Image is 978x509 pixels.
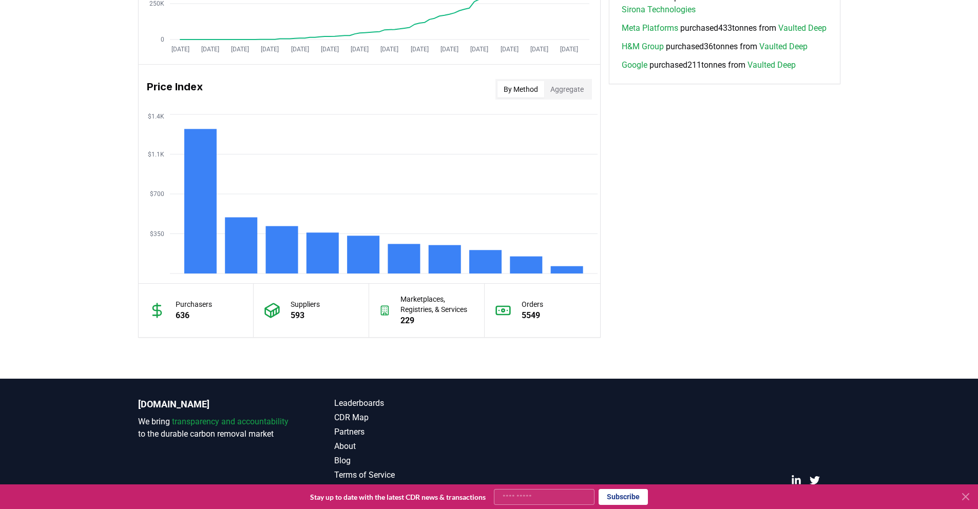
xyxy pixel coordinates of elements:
a: H&M Group [622,41,664,53]
a: CDR Map [334,412,489,424]
a: Partners [334,426,489,438]
button: Aggregate [544,81,590,97]
a: Meta Platforms [622,22,678,34]
tspan: [DATE] [231,46,249,53]
p: Marketplaces, Registries, & Services [400,294,474,315]
a: Twitter [810,475,820,485]
tspan: 0 [161,36,164,43]
a: Sirona Technologies [622,4,696,16]
tspan: [DATE] [500,46,518,53]
tspan: $700 [150,190,164,198]
button: By Method [497,81,544,97]
tspan: $1.4K [148,113,164,120]
tspan: [DATE] [530,46,548,53]
span: purchased 211 tonnes from [622,59,796,71]
p: 5549 [522,309,543,322]
p: Suppliers [291,299,320,309]
tspan: [DATE] [560,46,578,53]
p: Purchasers [176,299,212,309]
tspan: [DATE] [261,46,279,53]
p: 229 [400,315,474,327]
span: transparency and accountability [172,417,289,426]
tspan: [DATE] [291,46,309,53]
tspan: [DATE] [320,46,338,53]
a: Leaderboards [334,397,489,409]
a: LinkedIn [791,475,801,485]
a: Vaulted Deep [759,41,808,53]
tspan: [DATE] [440,46,458,53]
a: Vaulted Deep [778,22,827,34]
p: [DOMAIN_NAME] [138,397,293,412]
tspan: [DATE] [470,46,488,53]
tspan: [DATE] [410,46,428,53]
a: About [334,440,489,453]
a: Vaulted Deep [747,59,796,71]
span: purchased 36 tonnes from [622,41,808,53]
p: 636 [176,309,212,322]
a: Blog [334,455,489,467]
h3: Price Index [147,79,203,100]
a: Privacy Policy [334,483,489,496]
a: Google [622,59,647,71]
a: Terms of Service [334,469,489,481]
tspan: $1.1K [148,151,164,158]
span: purchased 433 tonnes from [622,22,827,34]
tspan: [DATE] [171,46,189,53]
tspan: [DATE] [201,46,219,53]
p: We bring to the durable carbon removal market [138,416,293,440]
tspan: $350 [150,230,164,238]
p: 593 [291,309,320,322]
p: Orders [522,299,543,309]
tspan: [DATE] [351,46,369,53]
tspan: [DATE] [380,46,398,53]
